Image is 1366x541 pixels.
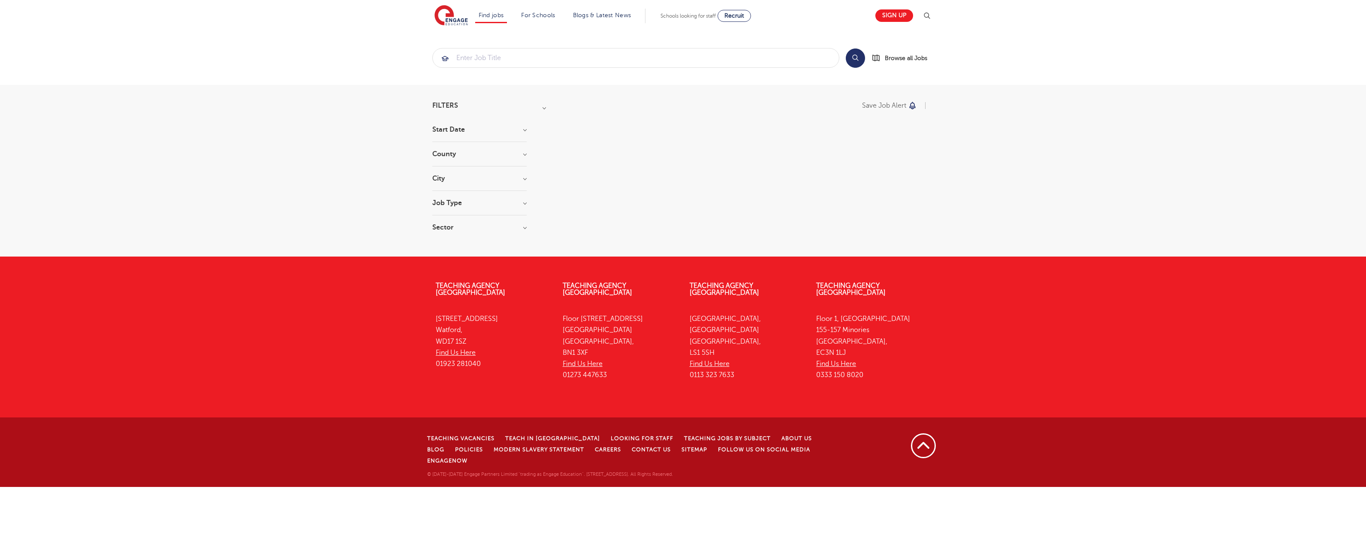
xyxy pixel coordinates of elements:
h3: County [432,151,527,157]
a: Find Us Here [816,360,856,368]
span: Schools looking for staff [660,13,716,19]
a: Find Us Here [436,349,476,357]
a: Careers [595,447,621,453]
span: Browse all Jobs [885,53,927,63]
button: Search [846,48,865,68]
p: © [DATE]-[DATE] Engage Partners Limited "trading as Engage Education". [STREET_ADDRESS]. All Righ... [427,471,850,478]
p: Floor 1, [GEOGRAPHIC_DATA] 155-157 Minories [GEOGRAPHIC_DATA], EC3N 1LJ 0333 150 8020 [816,313,930,381]
a: Teach in [GEOGRAPHIC_DATA] [505,435,600,441]
a: Blog [427,447,444,453]
a: Find Us Here [690,360,730,368]
a: Teaching Agency [GEOGRAPHIC_DATA] [436,282,505,296]
a: Teaching Agency [GEOGRAPHIC_DATA] [563,282,632,296]
p: [STREET_ADDRESS] Watford, WD17 1SZ 01923 281040 [436,313,550,369]
h3: Start Date [432,126,527,133]
a: Contact Us [632,447,671,453]
a: Sign up [875,9,913,22]
button: Save job alert [862,102,917,109]
a: Blogs & Latest News [573,12,631,18]
a: Policies [455,447,483,453]
p: Save job alert [862,102,906,109]
span: Filters [432,102,458,109]
a: Find Us Here [563,360,603,368]
input: Submit [433,48,839,67]
div: Submit [432,48,839,68]
a: Follow us on Social Media [718,447,810,453]
a: About Us [781,435,812,441]
a: Browse all Jobs [872,53,934,63]
h3: Job Type [432,199,527,206]
img: Engage Education [434,5,468,27]
a: Teaching Agency [GEOGRAPHIC_DATA] [690,282,759,296]
span: Recruit [724,12,744,19]
a: Sitemap [681,447,707,453]
p: [GEOGRAPHIC_DATA], [GEOGRAPHIC_DATA] [GEOGRAPHIC_DATA], LS1 5SH 0113 323 7633 [690,313,804,381]
a: Find jobs [479,12,504,18]
a: Teaching Agency [GEOGRAPHIC_DATA] [816,282,886,296]
p: Floor [STREET_ADDRESS] [GEOGRAPHIC_DATA] [GEOGRAPHIC_DATA], BN1 3XF 01273 447633 [563,313,677,381]
a: Recruit [718,10,751,22]
h3: Sector [432,224,527,231]
a: Teaching Vacancies [427,435,495,441]
a: Looking for staff [611,435,673,441]
a: Teaching jobs by subject [684,435,771,441]
a: EngageNow [427,458,467,464]
a: For Schools [521,12,555,18]
h3: City [432,175,527,182]
a: Modern Slavery Statement [494,447,584,453]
